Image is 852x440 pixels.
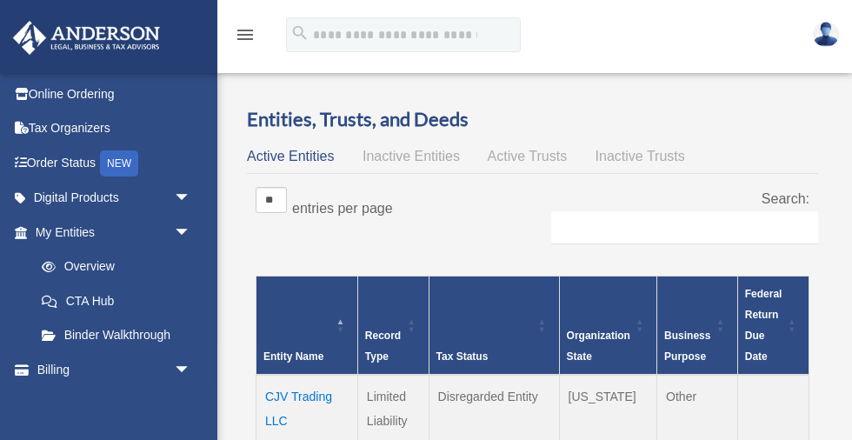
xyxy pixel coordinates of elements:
span: Federal Return Due Date [745,288,782,363]
a: Online Ordering [12,77,217,111]
a: Billingarrow_drop_down [12,352,217,387]
span: Business Purpose [664,330,710,363]
i: menu [235,24,256,45]
a: Binder Walkthrough [24,318,209,353]
a: CTA Hub [24,283,209,318]
a: Digital Productsarrow_drop_down [12,181,217,216]
img: User Pic [813,22,839,47]
th: Record Type: Activate to sort [357,276,429,375]
span: arrow_drop_down [174,352,209,388]
span: Inactive Entities [363,149,460,163]
span: arrow_drop_down [174,215,209,250]
span: Inactive Trusts [596,149,685,163]
h3: Entities, Trusts, and Deeds [247,106,818,133]
span: Entity Name [263,350,323,363]
div: NEW [100,150,138,177]
th: Business Purpose: Activate to sort [657,276,738,375]
label: entries per page [292,201,393,216]
span: Tax Status [436,350,489,363]
th: Entity Name: Activate to invert sorting [256,276,358,375]
i: search [290,23,310,43]
span: Active Trusts [488,149,568,163]
span: Organization State [567,330,630,363]
span: Record Type [365,330,401,363]
a: Overview [24,250,200,284]
th: Organization State: Activate to sort [559,276,657,375]
th: Federal Return Due Date: Activate to sort [737,276,809,375]
span: arrow_drop_down [174,181,209,217]
label: Search: [762,191,809,206]
a: My Entitiesarrow_drop_down [12,215,209,250]
a: menu [235,30,256,45]
th: Tax Status: Activate to sort [429,276,559,375]
span: Active Entities [247,149,334,163]
img: Anderson Advisors Platinum Portal [8,21,165,55]
a: Order StatusNEW [12,145,217,181]
a: Tax Organizers [12,111,217,146]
